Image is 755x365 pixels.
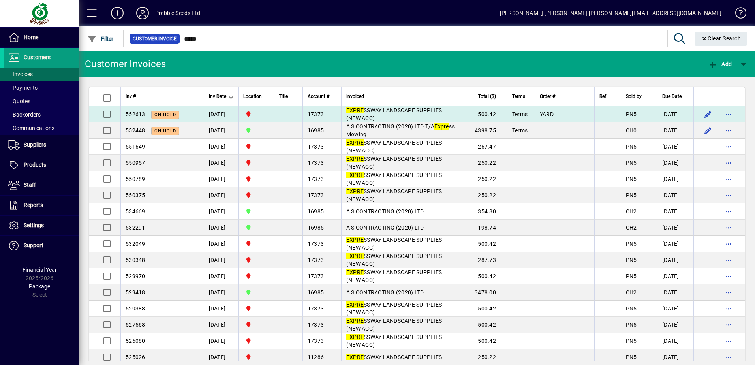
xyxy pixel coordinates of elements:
[346,237,442,251] span: SSWAY LANDSCAPE SUPPLIES (NEW ACC)
[243,304,269,313] span: PALMERSTON NORTH
[346,156,364,162] em: EXPRE
[4,28,79,47] a: Home
[308,111,324,117] span: 17373
[626,322,637,328] span: PN5
[204,220,238,236] td: [DATE]
[722,221,735,234] button: More options
[24,202,43,208] span: Reports
[657,236,693,252] td: [DATE]
[204,203,238,220] td: [DATE]
[126,289,145,295] span: 529418
[722,318,735,331] button: More options
[626,92,652,101] div: Sold by
[308,127,324,134] span: 16985
[626,127,637,134] span: CH0
[662,92,689,101] div: Due Date
[346,188,442,202] span: SSWAY LANDSCAPE SUPPLIES (NEW ACC)
[209,92,226,101] span: Inv Date
[599,92,616,101] div: Ref
[4,68,79,81] a: Invoices
[346,92,364,101] span: Invoiced
[346,354,442,360] span: SSWAY LANDSCAPE SUPPLIES
[4,175,79,195] a: Staff
[204,155,238,171] td: [DATE]
[126,273,145,279] span: 529970
[626,160,637,166] span: PN5
[4,121,79,135] a: Communications
[722,351,735,363] button: More options
[243,110,269,119] span: PALMERSTON NORTH
[722,189,735,201] button: More options
[346,139,442,154] span: SSWAY LANDSCAPE SUPPLIES (NEW ACC)
[346,318,364,324] em: EXPRE
[346,253,442,267] span: SSWAY LANDSCAPE SUPPLIES (NEW ACC)
[308,92,329,101] span: Account #
[243,207,269,216] span: CHRISTCHURCH
[626,273,637,279] span: PN5
[460,171,507,187] td: 250.22
[23,267,57,273] span: Financial Year
[24,54,51,60] span: Customers
[626,176,637,182] span: PN5
[460,220,507,236] td: 198.74
[4,135,79,155] a: Suppliers
[434,123,449,130] em: Expre
[657,220,693,236] td: [DATE]
[657,171,693,187] td: [DATE]
[126,143,145,150] span: 551649
[722,254,735,266] button: More options
[308,160,324,166] span: 17373
[126,192,145,198] span: 550375
[8,125,54,131] span: Communications
[657,139,693,155] td: [DATE]
[626,241,637,247] span: PN5
[126,354,145,360] span: 525026
[308,338,324,344] span: 17373
[24,162,46,168] span: Products
[540,92,555,101] span: Order #
[346,107,442,121] span: SSWAY LANDSCAPE SUPPLIES (NEW ACC)
[308,176,324,182] span: 17373
[540,111,554,117] span: YARD
[346,139,364,146] em: EXPRE
[657,333,693,349] td: [DATE]
[126,338,145,344] span: 526080
[346,318,442,332] span: SSWAY LANDSCAPE SUPPLIES (NEW ACC)
[657,268,693,284] td: [DATE]
[460,284,507,301] td: 3478.00
[243,175,269,183] span: PALMERSTON NORTH
[308,224,324,231] span: 16985
[308,192,324,198] span: 17373
[346,334,442,348] span: SSWAY LANDSCAPE SUPPLIES (NEW ACC)
[279,92,288,101] span: Title
[722,156,735,169] button: More options
[204,187,238,203] td: [DATE]
[126,257,145,263] span: 530348
[346,156,442,170] span: SSWAY LANDSCAPE SUPPLIES (NEW ACC)
[722,302,735,315] button: More options
[626,257,637,263] span: PN5
[722,140,735,153] button: More options
[702,124,714,137] button: Edit
[204,317,238,333] td: [DATE]
[722,108,735,120] button: More options
[204,139,238,155] td: [DATE]
[243,239,269,248] span: PALMERSTON NORTH
[243,191,269,199] span: PALMERSTON NORTH
[4,236,79,256] a: Support
[346,107,364,113] em: EXPRE
[24,34,38,40] span: Home
[204,284,238,301] td: [DATE]
[706,57,734,71] button: Add
[85,32,116,46] button: Filter
[500,7,721,19] div: [PERSON_NAME] [PERSON_NAME] [PERSON_NAME][EMAIL_ADDRESS][DOMAIN_NAME]
[308,257,324,263] span: 17373
[126,111,145,117] span: 552613
[626,208,637,214] span: CH2
[24,242,43,248] span: Support
[126,305,145,312] span: 529388
[204,171,238,187] td: [DATE]
[24,141,46,148] span: Suppliers
[626,92,642,101] span: Sold by
[722,270,735,282] button: More options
